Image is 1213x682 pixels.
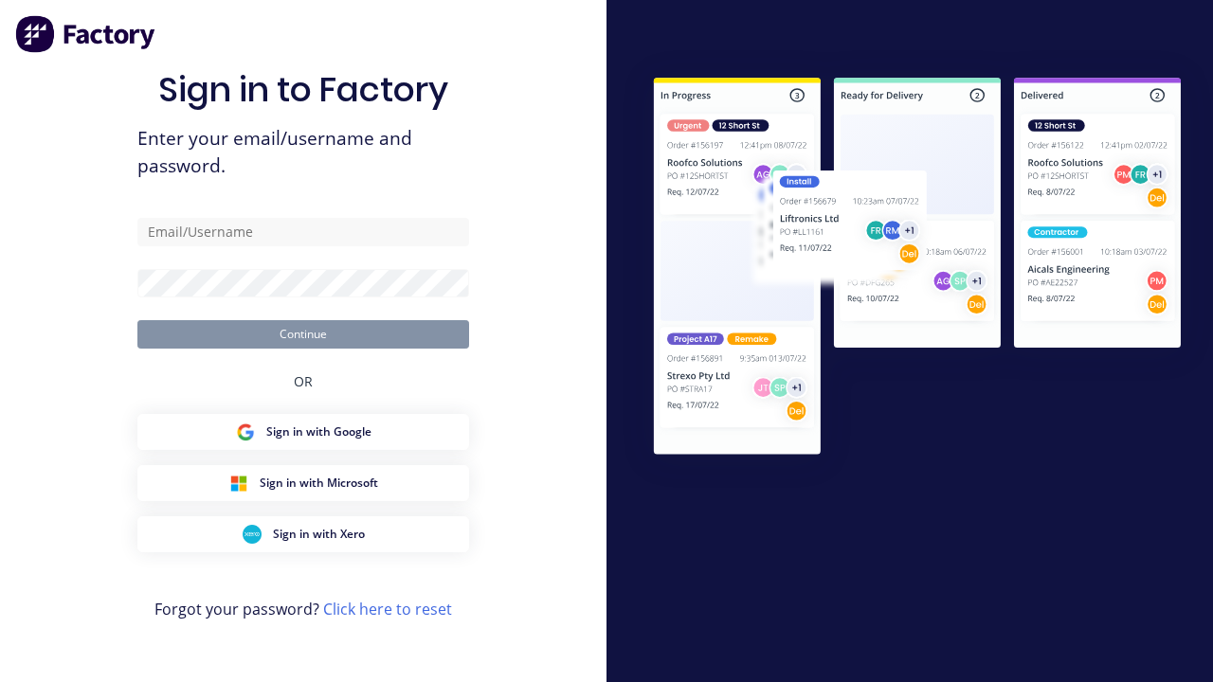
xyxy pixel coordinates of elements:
img: Factory [15,15,157,53]
button: Microsoft Sign inSign in with Microsoft [137,465,469,501]
div: OR [294,349,313,414]
h1: Sign in to Factory [158,69,448,110]
span: Sign in with Microsoft [260,475,378,492]
button: Google Sign inSign in with Google [137,414,469,450]
img: Sign in [622,48,1213,489]
img: Microsoft Sign in [229,474,248,493]
button: Xero Sign inSign in with Xero [137,516,469,552]
a: Click here to reset [323,599,452,619]
img: Xero Sign in [243,525,262,544]
span: Sign in with Google [266,423,371,440]
input: Email/Username [137,218,469,246]
span: Enter your email/username and password. [137,125,469,180]
button: Continue [137,320,469,349]
span: Forgot your password? [154,598,452,620]
img: Google Sign in [236,422,255,441]
span: Sign in with Xero [273,526,365,543]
